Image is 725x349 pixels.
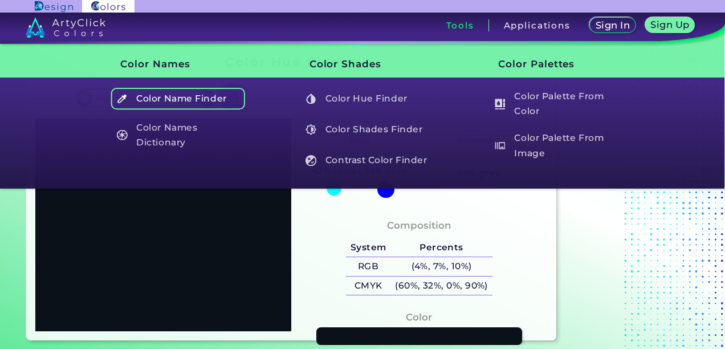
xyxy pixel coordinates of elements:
img: ArtyClick Design logo [35,1,73,12]
img: icon_palette_from_image_white.svg [495,140,506,151]
h5: Color Name Finder [111,88,245,109]
a: Color Names Dictionary [110,119,246,151]
img: icon_color_shades_white.svg [306,124,316,135]
h5: Color Hue Finder [300,88,434,109]
h3: Color Shades [290,50,435,79]
h5: Color Palette From Color [489,88,623,120]
h3: Applications [504,21,571,30]
a: Contrast Color Finder [299,149,435,171]
h5: Percents [390,238,492,257]
img: icon_col_pal_col_white.svg [495,99,506,109]
iframe: Advertisement [561,51,703,345]
a: Color Palette From Image [488,129,624,162]
img: icon_color_name_finder_white.svg [117,94,128,104]
img: icon_color_contrast_white.svg [306,155,316,166]
img: logo_artyclick_colors_white.svg [26,17,106,38]
h5: System [346,238,390,257]
h4: Color [406,309,432,326]
h5: Sign Up [653,21,688,29]
a: Sign In [592,18,634,33]
h3: Color Palettes [479,50,624,79]
img: icon_color_names_dictionary_white.svg [117,129,128,140]
a: Color Palette From Color [488,88,624,120]
h5: Color Shades Finder [300,119,434,140]
a: Sign Up [647,18,693,33]
h3: Color Names [101,50,246,79]
h5: (4%, 7%, 10%) [390,257,492,276]
h3: Tools [446,21,474,30]
h5: Color Names Dictionary [111,119,245,151]
h5: CMYK [346,277,390,295]
img: icon_color_hue_white.svg [306,94,316,104]
h5: Contrast Color Finder [300,149,434,171]
h4: Composition [387,217,451,234]
a: Color Name Finder [110,88,246,109]
h5: (60%, 32%, 0%, 90%) [390,277,492,295]
h5: RGB [346,257,390,276]
h5: Sign In [597,21,628,30]
a: Color Shades Finder [299,119,435,140]
h5: Color Palette From Image [489,129,623,162]
a: Color Hue Finder [299,88,435,109]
